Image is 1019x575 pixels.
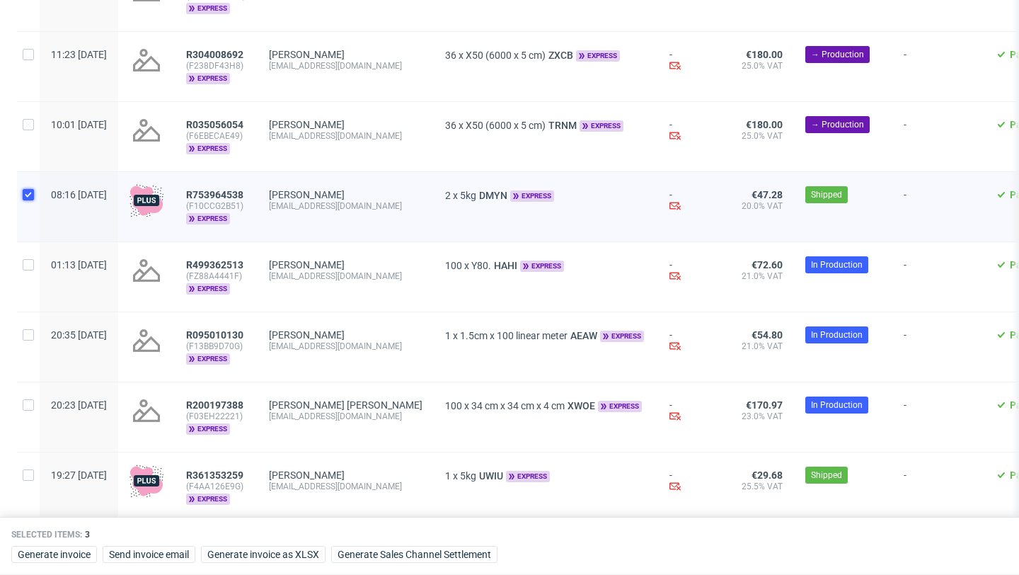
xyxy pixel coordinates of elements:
img: no_design.png [129,113,163,147]
a: R095010130 [186,329,246,341]
div: - [669,469,709,494]
span: Send invoice email [109,550,189,559]
span: R361353259 [186,469,243,481]
span: €170.97 [746,399,783,411]
span: 10:01 [DATE] [51,119,107,130]
span: Generate Sales Channel Settlement [338,550,491,559]
span: → Production [811,48,864,61]
a: HAHI [491,260,520,271]
span: 21.0% VAT [732,341,783,352]
span: R200197388 [186,399,243,411]
span: Shipped [811,469,842,482]
span: express [186,423,230,435]
span: (F10CCG2B51) [186,200,246,212]
a: [PERSON_NAME] [269,329,345,341]
span: (F4AA126E9G) [186,481,246,492]
span: X50 (6000 x 5 cm) [466,120,546,131]
span: €180.00 [746,49,783,60]
span: (F6EBECAE49) [186,130,246,142]
button: Generate Sales Channel Settlement [331,546,497,563]
span: 19:27 [DATE] [51,469,107,481]
img: plus-icon.676465ae8f3a83198b3f.png [129,183,163,217]
span: 36 [445,50,456,61]
a: R035056054 [186,119,246,130]
a: [PERSON_NAME] [269,259,345,271]
span: R499362513 [186,259,243,271]
span: DMYN [476,190,510,201]
div: [EMAIL_ADDRESS][DOMAIN_NAME] [269,200,422,212]
a: XWOE [565,400,598,411]
span: TRNM [546,120,580,131]
span: In Production [811,258,863,271]
span: express [506,471,550,482]
span: - [904,189,973,224]
span: 100 [445,260,462,271]
a: R499362513 [186,259,246,271]
div: [EMAIL_ADDRESS][DOMAIN_NAME] [269,130,422,142]
button: Generate invoice [11,546,97,563]
span: 2 [445,190,451,201]
span: 08:16 [DATE] [51,189,107,200]
span: express [186,494,230,505]
span: €180.00 [746,119,783,130]
span: 11:23 [DATE] [51,49,107,60]
span: → Production [811,118,864,131]
div: - [669,259,709,284]
div: [EMAIL_ADDRESS][DOMAIN_NAME] [269,481,422,492]
img: no_design.png [129,324,163,358]
div: - [669,49,709,74]
span: express [600,331,644,342]
span: 20.0% VAT [732,200,783,212]
span: 1 [445,330,451,341]
div: - [669,329,709,354]
a: AEAW [568,330,600,341]
span: - [904,469,973,505]
span: Shipped [811,188,842,201]
span: R095010130 [186,329,243,341]
span: 34 cm x 34 cm x 4 cm [471,400,565,411]
a: UWIU [476,470,506,482]
a: ZXCB [546,50,576,61]
span: €54.80 [752,329,783,341]
span: 23.0% VAT [732,411,783,422]
span: €47.28 [752,189,783,200]
a: [PERSON_NAME] [PERSON_NAME] [269,399,422,411]
span: 25.0% VAT [732,60,783,72]
span: Selected items: [11,529,82,540]
div: [EMAIL_ADDRESS][DOMAIN_NAME] [269,60,422,72]
img: no_design.png [129,43,163,77]
span: 01:13 [DATE] [51,259,107,271]
div: x [445,49,647,62]
div: x [445,399,647,412]
span: express [520,261,564,272]
div: [EMAIL_ADDRESS][DOMAIN_NAME] [269,341,422,352]
span: 25.5% VAT [732,481,783,492]
a: [PERSON_NAME] [269,189,345,200]
a: R361353259 [186,469,246,481]
span: R035056054 [186,119,243,130]
a: R753964538 [186,189,246,200]
span: 20:23 [DATE] [51,399,107,411]
img: no_design.png [129,254,163,287]
span: express [510,190,554,202]
span: Generate invoice [18,550,91,559]
span: In Production [811,399,863,411]
span: 1 [445,470,451,482]
div: x [445,189,647,202]
span: express [186,213,230,224]
span: 3 [85,530,90,540]
button: Generate invoice as XLSX [201,546,326,563]
span: X50 (6000 x 5 cm) [466,50,546,61]
span: €72.60 [752,259,783,271]
span: express [576,50,620,62]
span: 5kg [460,190,476,201]
span: (F13BB9D70G) [186,341,246,352]
span: 25.0% VAT [732,130,783,142]
div: - [669,399,709,424]
span: express [580,120,623,132]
